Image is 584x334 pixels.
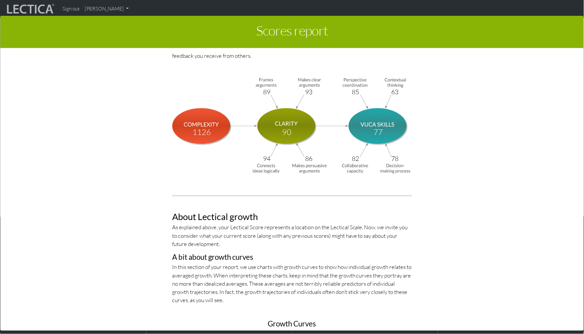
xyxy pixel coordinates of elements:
div: 86 [305,154,312,164]
div: 77 [373,126,383,138]
img: Lectical, VUCA, & Clarity Scores [172,76,412,174]
div: 63 [392,87,399,97]
div: 93 [305,87,312,97]
div: 85 [352,87,359,97]
h3: A bit about growth curves [172,253,412,261]
p: In this section of your report, we use charts with growth curves to show how individual growth re... [172,263,412,304]
div: 1126 [192,126,211,138]
div: 89 [263,87,270,97]
p: As explained above, your Lectical Score represents a location on the Lectical Scale. Now, we invi... [172,223,412,248]
div: 94 [263,154,270,164]
div: 78 [392,154,399,164]
h3: Growth Curves [172,320,412,328]
h2: About Lectical growth [172,212,412,222]
div: 82 [352,154,359,164]
h1: Scores report [5,21,579,43]
div: 90 [282,126,292,138]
